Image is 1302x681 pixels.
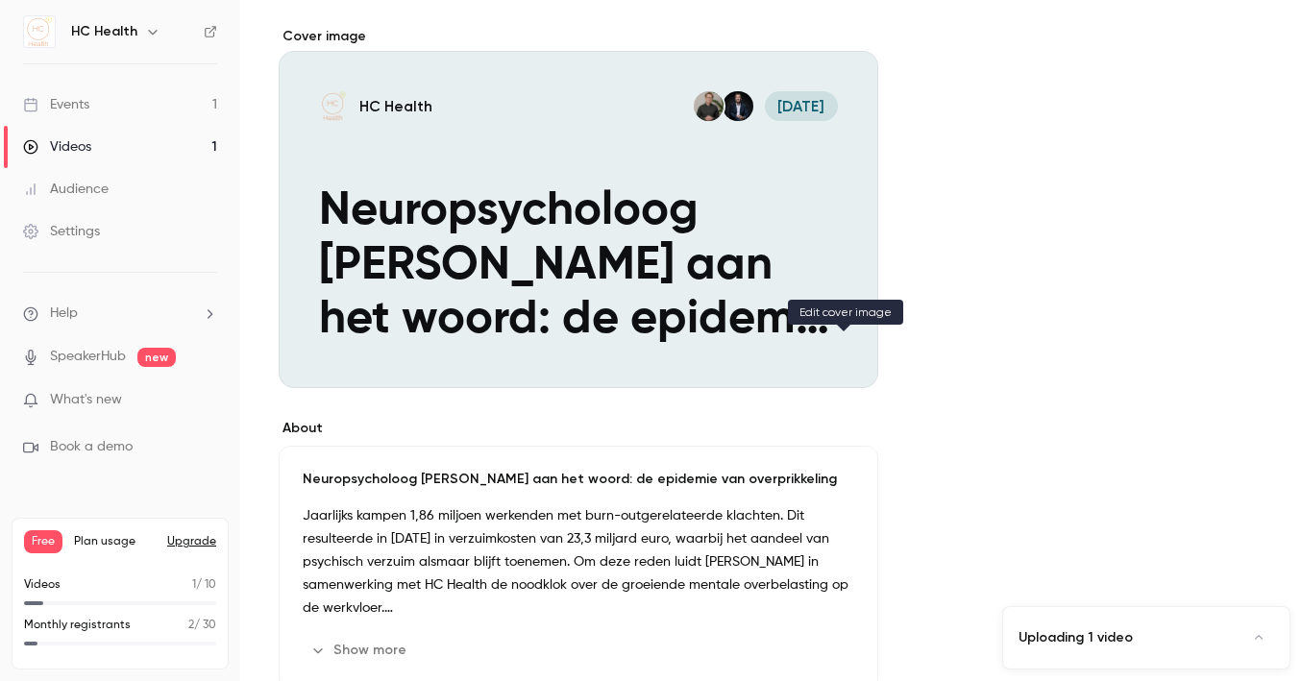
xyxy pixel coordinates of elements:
span: What's new [50,390,122,410]
span: 2 [188,620,194,631]
div: Audience [23,180,109,199]
label: About [279,419,878,438]
span: Book a demo [50,437,133,457]
button: Upgrade [167,534,216,549]
p: Uploading 1 video [1019,628,1133,647]
span: Free [24,530,62,553]
p: Videos [24,576,61,594]
span: 1 [192,579,196,591]
span: Plan usage [74,534,156,549]
span: new [137,348,176,367]
p: Jaarlijks kampen 1,86 miljoen werkenden met burn-outgerelateerde klachten. Dit resulteerde in [DA... [303,504,854,620]
h6: HC Health [71,22,137,41]
button: Expand uploads list [1243,622,1274,653]
p: Neuropsycholoog [PERSON_NAME] aan het woord: de epidemie van overprikkeling [303,470,854,489]
span: Help [50,304,78,324]
a: SpeakerHub [50,347,126,367]
section: Cover image [279,27,878,388]
li: help-dropdown-opener [23,304,217,324]
div: Settings [23,222,100,241]
p: / 30 [188,617,216,634]
p: Monthly registrants [24,617,131,634]
div: Events [23,95,89,114]
p: / 10 [192,576,216,594]
div: Videos [23,137,91,157]
img: HC Health [24,16,55,47]
button: Show more [303,635,418,666]
label: Cover image [279,27,878,46]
